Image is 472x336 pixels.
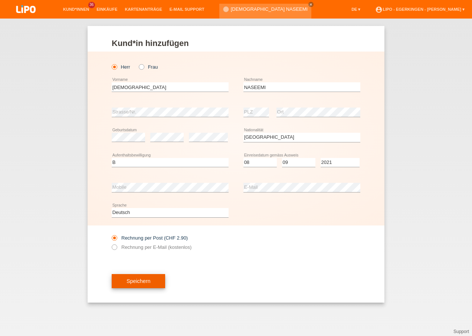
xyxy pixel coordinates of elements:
[139,64,144,69] input: Frau
[112,244,117,254] input: Rechnung per E-Mail (kostenlos)
[308,2,314,7] a: close
[139,64,158,70] label: Frau
[127,278,150,284] span: Speichern
[348,7,364,11] a: DE ▾
[112,39,360,48] h1: Kund*in hinzufügen
[309,3,313,6] i: close
[375,6,383,13] i: account_circle
[7,15,45,21] a: LIPO pay
[112,64,130,70] label: Herr
[231,6,308,12] a: [DEMOGRAPHIC_DATA] NASEEMI
[112,235,117,244] input: Rechnung per Post (CHF 2.90)
[371,7,468,11] a: account_circleLIPO - Egerkingen - [PERSON_NAME] ▾
[112,244,191,250] label: Rechnung per E-Mail (kostenlos)
[166,7,208,11] a: E-Mail Support
[112,235,188,241] label: Rechnung per Post (CHF 2.90)
[59,7,93,11] a: Kund*innen
[121,7,166,11] a: Kartenanträge
[453,329,469,334] a: Support
[93,7,121,11] a: Einkäufe
[112,274,165,288] button: Speichern
[88,2,95,8] span: 36
[112,64,117,69] input: Herr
